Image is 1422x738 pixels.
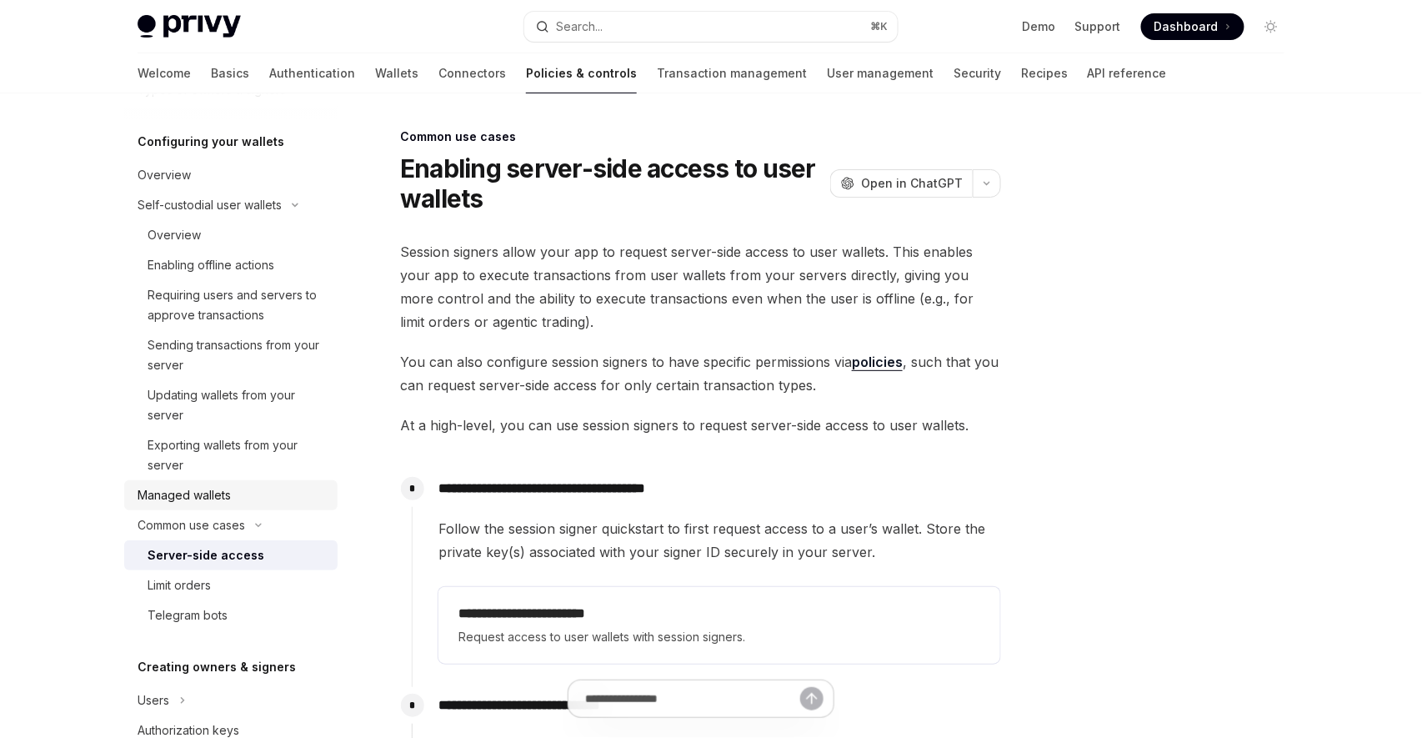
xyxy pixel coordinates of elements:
a: Requiring users and servers to approve transactions [124,280,338,330]
div: Overview [148,225,201,245]
a: Demo [1022,18,1055,35]
button: Search...⌘K [524,12,898,42]
a: Authentication [269,53,355,93]
div: Telegram bots [148,605,228,625]
div: Search... [556,17,603,37]
a: Sending transactions from your server [124,330,338,380]
a: Basics [211,53,249,93]
div: Server-side access [148,545,264,565]
button: Send message [800,687,824,710]
a: Wallets [375,53,418,93]
a: API reference [1088,53,1167,93]
button: Open in ChatGPT [830,169,973,198]
span: Request access to user wallets with session signers. [458,627,980,647]
span: Follow the session signer quickstart to first request access to a user’s wallet. Store the privat... [438,517,1000,564]
a: Recipes [1021,53,1068,93]
span: ⌘ K [870,20,888,33]
a: Welcome [138,53,191,93]
a: Connectors [438,53,506,93]
div: Sending transactions from your server [148,335,328,375]
a: Telegram bots [124,600,338,630]
span: At a high-level, you can use session signers to request server-side access to user wallets. [400,414,1001,437]
img: light logo [138,15,241,38]
button: Toggle dark mode [1258,13,1284,40]
div: Updating wallets from your server [148,385,328,425]
a: Transaction management [657,53,807,93]
div: Users [138,690,169,710]
a: Overview [124,220,338,250]
div: Enabling offline actions [148,255,274,275]
div: Exporting wallets from your server [148,435,328,475]
a: Updating wallets from your server [124,380,338,430]
span: Open in ChatGPT [861,175,963,192]
a: Exporting wallets from your server [124,430,338,480]
div: Self-custodial user wallets [138,195,282,215]
a: Security [954,53,1001,93]
a: Policies & controls [526,53,637,93]
div: Common use cases [138,515,245,535]
a: Managed wallets [124,480,338,510]
span: Dashboard [1154,18,1219,35]
a: Server-side access [124,540,338,570]
div: Managed wallets [138,485,231,505]
div: Requiring users and servers to approve transactions [148,285,328,325]
h5: Creating owners & signers [138,657,296,677]
div: Overview [138,165,191,185]
a: Overview [124,160,338,190]
a: policies [852,354,903,371]
a: Limit orders [124,570,338,600]
span: You can also configure session signers to have specific permissions via , such that you can reque... [400,350,1001,397]
a: Enabling offline actions [124,250,338,280]
h1: Enabling server-side access to user wallets [400,153,824,213]
a: User management [827,53,934,93]
div: Common use cases [400,128,1001,145]
h5: Configuring your wallets [138,132,284,152]
div: Limit orders [148,575,211,595]
span: Session signers allow your app to request server-side access to user wallets. This enables your a... [400,240,1001,334]
a: Support [1075,18,1121,35]
a: Dashboard [1141,13,1244,40]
